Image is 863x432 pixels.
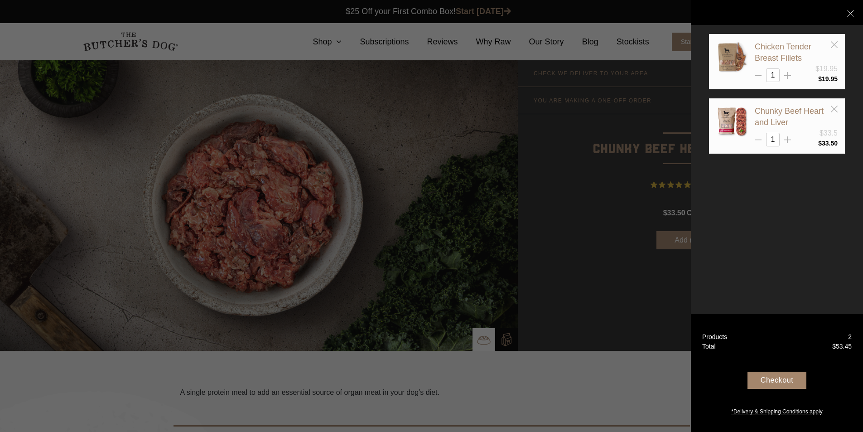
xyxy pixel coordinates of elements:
[832,343,852,350] bdi: 53.45
[716,106,748,137] img: Chunky Beef Heart and Liver
[818,75,822,83] span: $
[818,75,838,83] bdi: 19.95
[747,372,806,389] div: Checkout
[755,107,824,127] a: Chunky Beef Heart and Liver
[815,63,838,74] div: $19.95
[702,332,727,342] div: Products
[832,343,836,350] span: $
[818,140,838,147] bdi: 33.50
[691,314,863,432] a: Products 2 Total $53.45 Checkout
[691,405,863,416] a: *Delivery & Shipping Conditions apply
[820,128,838,139] div: $33.5
[848,332,852,342] div: 2
[755,42,811,63] a: Chicken Tender Breast Fillets
[716,41,748,73] img: Chicken Tender Breast Fillets
[818,140,822,147] span: $
[702,342,716,351] div: Total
